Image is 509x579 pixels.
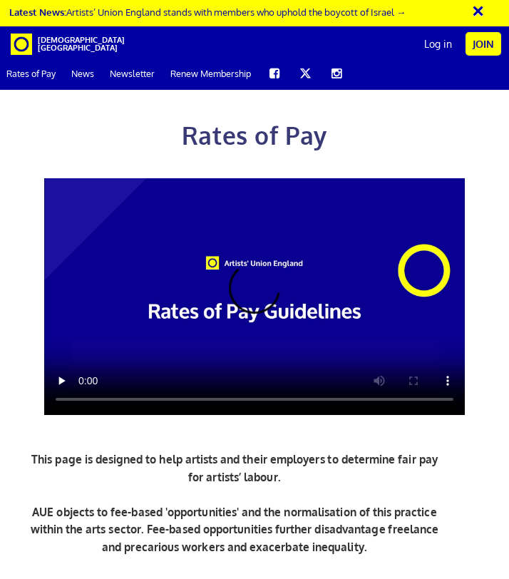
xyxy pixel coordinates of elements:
[103,57,161,89] a: Newsletter
[9,6,406,18] a: Latest News:Artists’ Union England stands with members who uphold the boycott of Israel →
[38,36,73,52] span: [DEMOGRAPHIC_DATA][GEOGRAPHIC_DATA]
[28,444,441,556] p: This page is designed to help artists and their employers to determine fair pay for artists’ labo...
[65,57,101,89] a: News
[164,57,257,89] a: Renew Membership
[466,32,501,56] a: Join
[182,121,327,150] span: Rates of Pay
[417,26,459,62] a: Log in
[9,6,66,18] strong: Latest News:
